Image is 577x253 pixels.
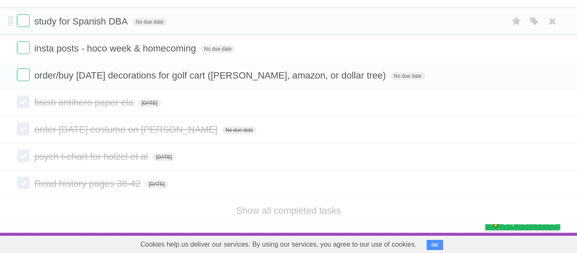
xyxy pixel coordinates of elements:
[138,99,161,107] span: [DATE]
[427,240,443,250] button: OK
[132,236,425,253] span: Cookies help us deliver our services. By using our services, you agree to our use of cookies.
[34,97,136,108] span: finish antihero paper ela
[201,45,235,53] span: No due date
[391,72,425,80] span: No due date
[34,16,130,27] span: study for Spanish DBA
[34,151,150,162] span: psych t-chart for holzel et al
[373,235,391,251] a: About
[17,150,30,162] label: Done
[17,122,30,135] label: Done
[34,70,388,81] span: order/buy [DATE] decorations for golf cart ([PERSON_NAME], amazon, or dollar tree)
[34,124,220,135] span: order [DATE] costume on [PERSON_NAME]
[401,235,435,251] a: Developers
[17,177,30,189] label: Done
[17,41,30,54] label: Done
[133,18,167,26] span: No due date
[152,153,175,161] span: [DATE]
[446,235,464,251] a: Terms
[34,43,198,54] span: insta posts - hoco week & homecoming
[236,205,341,216] a: Show all completed tasks
[17,14,30,27] label: Done
[507,235,560,251] a: Suggest a feature
[509,14,525,28] label: Star task
[17,68,30,81] label: Done
[34,178,143,189] span: Read history pages 38-42
[222,126,256,134] span: No due date
[503,215,556,230] span: Buy me a coffee
[474,235,496,251] a: Privacy
[17,95,30,108] label: Done
[145,180,168,188] span: [DATE]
